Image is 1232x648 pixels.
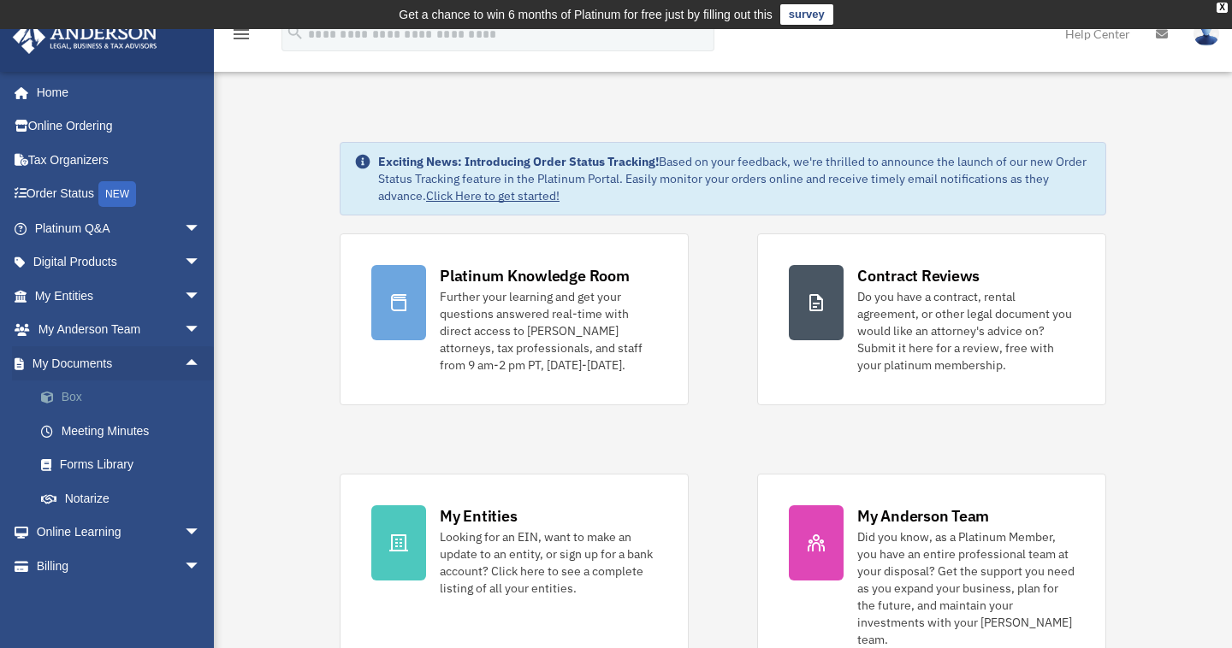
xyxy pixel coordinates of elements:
[12,313,227,347] a: My Anderson Teamarrow_drop_down
[378,153,1092,204] div: Based on your feedback, we're thrilled to announce the launch of our new Order Status Tracking fe...
[12,515,227,550] a: Online Learningarrow_drop_down
[8,21,163,54] img: Anderson Advisors Platinum Portal
[12,279,227,313] a: My Entitiesarrow_drop_down
[440,505,517,527] div: My Entities
[24,448,227,482] a: Forms Library
[12,143,227,177] a: Tax Organizers
[440,288,657,374] div: Further your learning and get your questions answered real-time with direct access to [PERSON_NAM...
[857,288,1075,374] div: Do you have a contract, rental agreement, or other legal document you would like an attorney's ad...
[780,4,833,25] a: survey
[24,380,227,415] a: Box
[1193,21,1219,46] img: User Pic
[426,188,560,203] a: Click Here to get started!
[12,583,227,617] a: Events Calendar
[231,30,252,44] a: menu
[231,24,252,44] i: menu
[12,109,227,144] a: Online Ordering
[184,211,218,246] span: arrow_drop_down
[12,75,218,109] a: Home
[857,505,989,527] div: My Anderson Team
[184,515,218,551] span: arrow_drop_down
[378,154,659,169] strong: Exciting News: Introducing Order Status Tracking!
[12,549,227,583] a: Billingarrow_drop_down
[12,177,227,212] a: Order StatusNEW
[184,279,218,314] span: arrow_drop_down
[12,211,227,245] a: Platinum Q&Aarrow_drop_down
[24,414,227,448] a: Meeting Minutes
[399,4,773,25] div: Get a chance to win 6 months of Platinum for free just by filling out this
[440,265,630,286] div: Platinum Knowledge Room
[98,181,136,207] div: NEW
[857,265,980,286] div: Contract Reviews
[857,528,1075,648] div: Did you know, as a Platinum Member, you have an entire professional team at your disposal? Get th...
[757,233,1106,405] a: Contract Reviews Do you have a contract, rental agreement, or other legal document you would like...
[184,549,218,584] span: arrow_drop_down
[184,346,218,381] span: arrow_drop_up
[184,313,218,348] span: arrow_drop_down
[12,245,227,280] a: Digital Productsarrow_drop_down
[440,528,657,597] div: Looking for an EIN, want to make an update to an entity, or sign up for a bank account? Click her...
[24,481,227,515] a: Notarize
[12,346,227,380] a: My Documentsarrow_drop_up
[340,233,689,405] a: Platinum Knowledge Room Further your learning and get your questions answered real-time with dire...
[1217,3,1228,13] div: close
[286,23,305,42] i: search
[184,245,218,280] span: arrow_drop_down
